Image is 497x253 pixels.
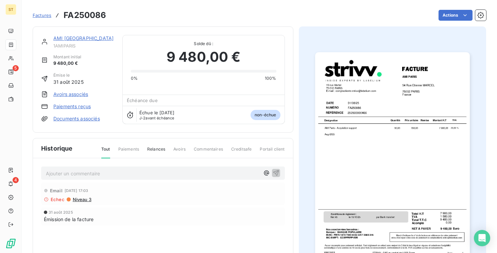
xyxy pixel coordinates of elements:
[231,146,252,158] span: Creditsafe
[72,197,91,202] span: Niveau 3
[33,12,51,19] a: Factures
[251,110,280,120] span: non-échue
[474,230,490,246] div: Open Intercom Messenger
[53,43,114,48] span: 1AMIPARIS
[65,189,88,193] span: [DATE] 17:03
[64,9,106,21] h3: FA250086
[53,60,81,67] span: 9 480,00 €
[41,144,73,153] span: Historique
[194,146,223,158] span: Commentaires
[173,146,186,158] span: Avoirs
[5,238,16,249] img: Logo LeanPay
[139,110,174,115] span: Échue le [DATE]
[147,146,165,158] span: Relances
[50,188,63,193] span: Email
[127,98,158,103] span: Échéance due
[53,72,84,78] span: Émise le
[131,41,276,47] span: Solde dû :
[44,216,93,223] span: Émission de la facture
[53,103,91,110] a: Paiements reçus
[439,10,473,21] button: Actions
[167,47,241,67] span: 9 480,00 €
[5,4,16,15] div: ST
[265,75,276,81] span: 100%
[139,116,145,120] span: J-2
[139,116,174,120] span: avant échéance
[13,177,19,183] span: 4
[49,210,73,214] span: 31 août 2025
[51,197,65,202] span: Echec
[131,75,138,81] span: 0%
[101,146,110,158] span: Tout
[118,146,139,158] span: Paiements
[33,13,51,18] span: Factures
[13,65,19,71] span: 5
[53,91,88,98] a: Avoirs associés
[53,78,84,85] span: 31 août 2025
[53,115,100,122] a: Documents associés
[53,35,114,41] a: AMI [GEOGRAPHIC_DATA]
[260,146,285,158] span: Portail client
[53,54,81,60] span: Montant initial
